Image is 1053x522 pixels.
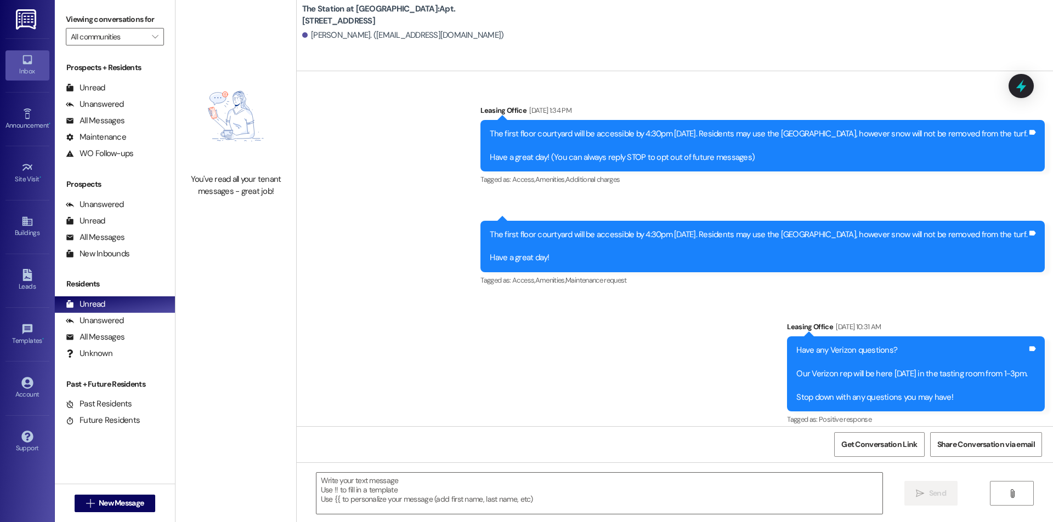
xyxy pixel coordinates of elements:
[86,499,94,508] i: 
[480,105,1045,120] div: Leasing Office
[5,320,49,349] a: Templates •
[66,199,124,210] div: Unanswered
[302,3,522,27] b: The Station at [GEOGRAPHIC_DATA]: Apt. [STREET_ADDRESS]
[929,487,946,499] span: Send
[833,321,881,332] div: [DATE] 10:31 AM
[49,120,50,128] span: •
[480,272,1045,288] div: Tagged as:
[71,28,146,45] input: All communities
[5,266,49,295] a: Leads
[480,171,1045,187] div: Tagged as:
[787,321,1045,336] div: Leasing Office
[5,427,49,457] a: Support
[512,276,535,285] span: Access ,
[75,495,156,512] button: New Message
[66,11,164,28] label: Viewing conversations for
[66,248,129,260] div: New Inbounds
[66,232,124,243] div: All Messages
[535,175,566,184] span: Amenities ,
[66,415,140,426] div: Future Residents
[55,62,175,73] div: Prospects + Residents
[188,174,284,197] div: You've read all your tenant messages - great job!
[5,158,49,188] a: Site Visit •
[5,50,49,80] a: Inbox
[490,128,1027,163] div: The first floor courtyard will be accessible by 4:30pm [DATE]. Residents may use the [GEOGRAPHIC_...
[66,99,124,110] div: Unanswered
[66,115,124,127] div: All Messages
[796,345,1027,403] div: Have any Verizon questions? Our Verizon rep will be here [DATE] in the tasting room from 1-3pm. S...
[66,398,132,410] div: Past Residents
[834,432,924,457] button: Get Conversation Link
[66,215,105,227] div: Unread
[1008,489,1016,498] i: 
[55,278,175,290] div: Residents
[99,497,144,509] span: New Message
[66,331,124,343] div: All Messages
[66,148,133,159] div: WO Follow-ups
[66,348,112,359] div: Unknown
[787,411,1045,427] div: Tagged as:
[565,175,620,184] span: Additional charges
[819,415,871,424] span: Positive response
[66,315,124,326] div: Unanswered
[535,276,566,285] span: Amenities ,
[5,374,49,403] a: Account
[55,378,175,390] div: Past + Future Residents
[66,131,126,143] div: Maintenance
[930,432,1042,457] button: Share Conversation via email
[302,30,504,41] div: [PERSON_NAME]. ([EMAIL_ADDRESS][DOMAIN_NAME])
[39,174,41,181] span: •
[152,32,158,41] i: 
[5,212,49,242] a: Buildings
[841,439,917,450] span: Get Conversation Link
[904,481,958,506] button: Send
[42,335,44,343] span: •
[188,64,284,169] img: empty-state
[526,105,571,116] div: [DATE] 1:34 PM
[937,439,1035,450] span: Share Conversation via email
[66,299,105,310] div: Unread
[565,276,627,285] span: Maintenance request
[16,9,38,30] img: ResiDesk Logo
[512,175,535,184] span: Access ,
[55,179,175,190] div: Prospects
[66,82,105,94] div: Unread
[916,489,924,498] i: 
[490,229,1027,264] div: The first floor courtyard will be accessible by 4:30pm [DATE]. Residents may use the [GEOGRAPHIC_...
